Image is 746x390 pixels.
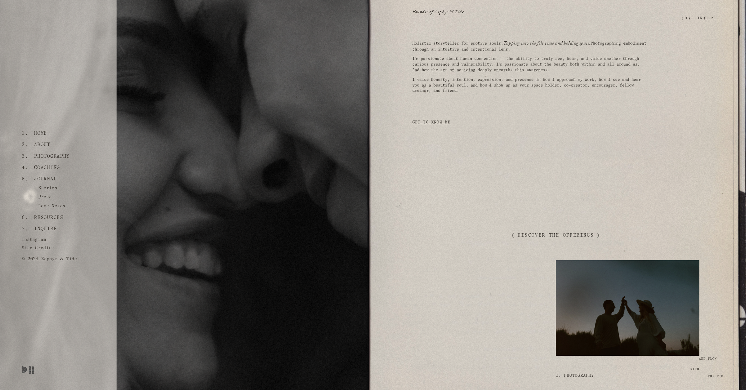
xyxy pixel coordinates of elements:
[32,162,63,173] a: Coaching
[22,186,60,194] a: Stories
[682,16,690,21] a: 0 items in cart
[22,254,80,262] a: © 2024 Zephyr & Tide
[22,195,54,203] a: Prose
[556,369,594,382] a: 1. Photography
[11,11,16,16] img: logo_orange.svg
[32,223,59,235] a: Inquire
[22,235,49,243] a: Instagram
[697,13,716,24] a: Inquire
[685,17,687,20] span: 0
[412,77,647,94] p: I value honesty, intention, expression, and presence in how I approach my work, how I see and hea...
[32,151,72,162] a: Photography
[66,39,72,44] img: tab_keywords_by_traffic_grey.svg
[11,17,16,23] img: website_grey.svg
[32,173,59,185] a: Journal
[412,116,451,129] a: Get to Know Me
[19,11,33,16] div: v 4.0.25
[32,139,53,150] a: About
[412,56,647,73] p: I’m passionate about human connection — the ability to truly see, hear, and value another through...
[18,39,23,44] img: tab_domain_overview_orange.svg
[412,41,647,53] p: Holistic storyteller for emotive souls. Photographing embodiment through an intuitive and intenti...
[399,232,712,239] h2: ( discover the offerings )
[503,40,591,48] em: Tapping into the felt sense and holding space.
[32,212,66,223] a: Resources
[74,39,112,44] div: Keywords by Traffic
[17,17,73,23] div: Domain: [DOMAIN_NAME]
[682,17,683,20] span: (
[22,243,57,254] a: Site Credits
[689,17,690,20] span: )
[25,39,60,44] div: Domain Overview
[32,128,50,139] a: Home
[22,204,68,212] a: Love Notes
